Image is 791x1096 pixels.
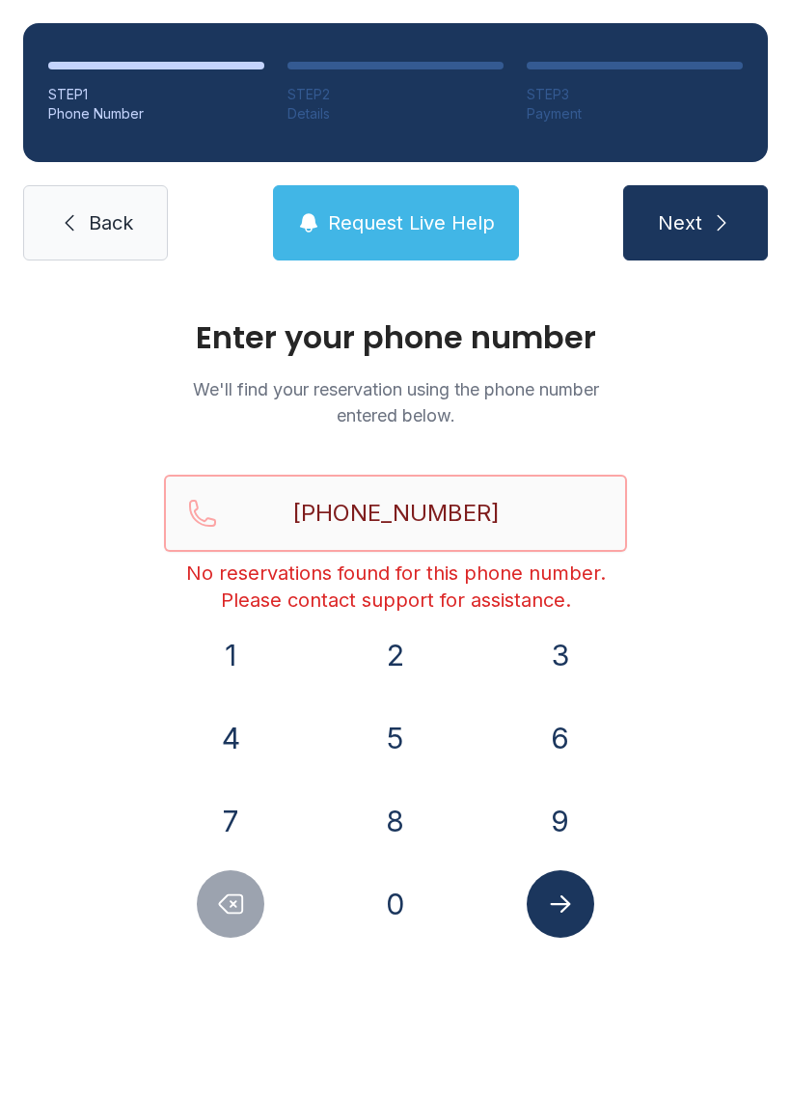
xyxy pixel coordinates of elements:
button: 1 [197,621,264,689]
div: No reservations found for this phone number. Please contact support for assistance. [164,560,627,614]
button: 2 [362,621,429,689]
span: Request Live Help [328,209,495,236]
button: 6 [527,704,594,772]
button: 9 [527,787,594,855]
div: Phone Number [48,104,264,123]
span: Next [658,209,702,236]
p: We'll find your reservation using the phone number entered below. [164,376,627,428]
div: Payment [527,104,743,123]
button: 3 [527,621,594,689]
button: 4 [197,704,264,772]
span: Back [89,209,133,236]
button: Submit lookup form [527,870,594,938]
button: Delete number [197,870,264,938]
div: STEP 3 [527,85,743,104]
button: 0 [362,870,429,938]
button: 8 [362,787,429,855]
div: Details [287,104,504,123]
button: 7 [197,787,264,855]
div: STEP 2 [287,85,504,104]
input: Reservation phone number [164,475,627,552]
div: STEP 1 [48,85,264,104]
h1: Enter your phone number [164,322,627,353]
button: 5 [362,704,429,772]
